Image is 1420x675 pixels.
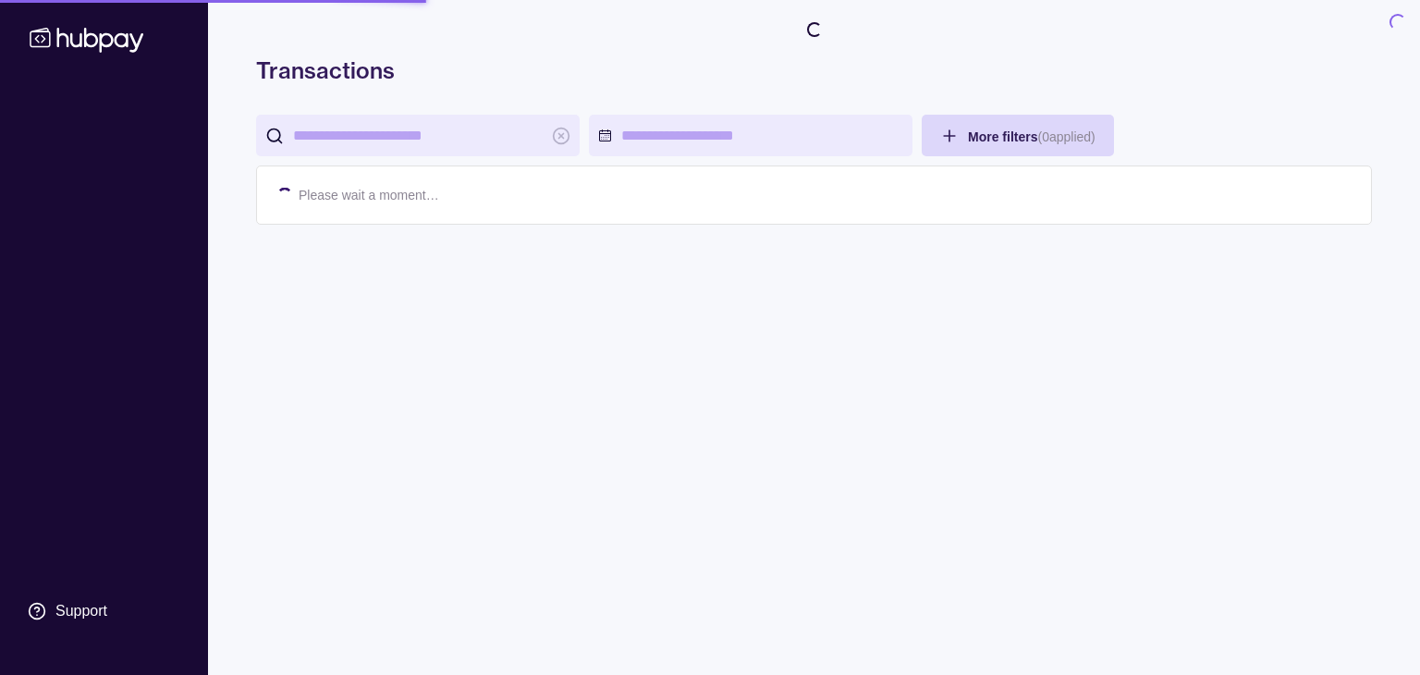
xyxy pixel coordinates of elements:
[18,592,190,631] a: Support
[299,185,439,205] p: Please wait a moment…
[922,115,1114,156] button: More filters(0applied)
[968,129,1096,144] span: More filters
[293,115,543,156] input: search
[1037,129,1095,144] p: ( 0 applied)
[55,601,107,621] div: Support
[256,55,1372,85] h1: Transactions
